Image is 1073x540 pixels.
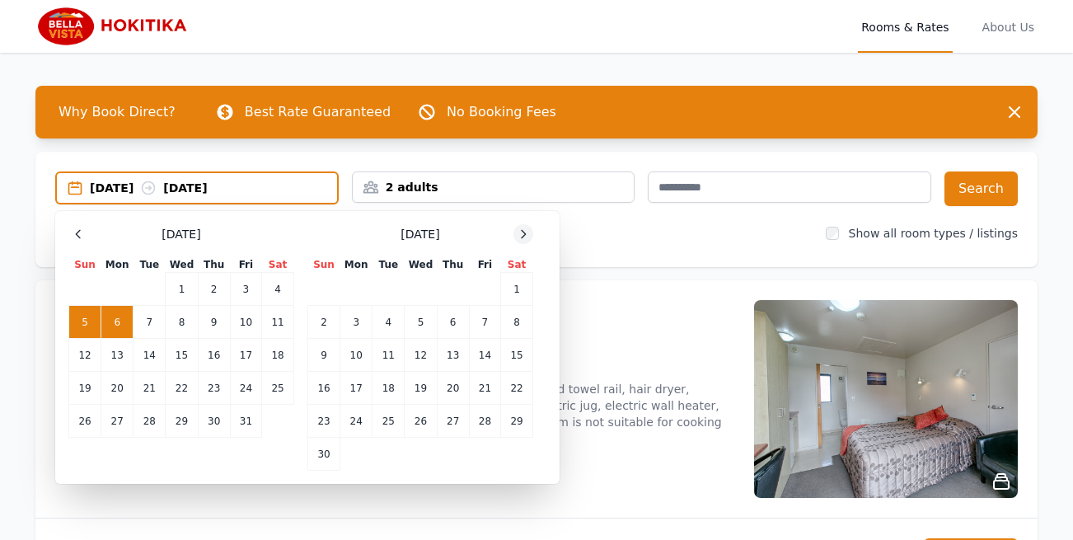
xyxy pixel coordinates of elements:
[501,273,533,306] td: 1
[166,273,198,306] td: 1
[166,339,198,372] td: 15
[230,405,261,438] td: 31
[198,273,230,306] td: 2
[501,257,533,273] th: Sat
[437,405,469,438] td: 27
[340,372,373,405] td: 17
[437,339,469,372] td: 13
[340,257,373,273] th: Mon
[308,339,340,372] td: 9
[405,372,437,405] td: 19
[373,405,405,438] td: 25
[308,372,340,405] td: 16
[101,339,134,372] td: 13
[501,372,533,405] td: 22
[308,405,340,438] td: 23
[230,339,261,372] td: 17
[501,339,533,372] td: 15
[166,257,198,273] th: Wed
[198,372,230,405] td: 23
[405,257,437,273] th: Wed
[262,339,294,372] td: 18
[437,372,469,405] td: 20
[353,179,635,195] div: 2 adults
[35,7,194,46] img: Bella Vista Hokitika
[501,405,533,438] td: 29
[230,372,261,405] td: 24
[340,405,373,438] td: 24
[373,372,405,405] td: 18
[101,372,134,405] td: 20
[447,102,556,122] p: No Booking Fees
[101,405,134,438] td: 27
[437,306,469,339] td: 6
[69,257,101,273] th: Sun
[849,227,1018,240] label: Show all room types / listings
[198,405,230,438] td: 30
[162,226,200,242] span: [DATE]
[69,306,101,339] td: 5
[262,257,294,273] th: Sat
[340,306,373,339] td: 3
[230,306,261,339] td: 10
[340,339,373,372] td: 10
[101,257,134,273] th: Mon
[134,339,166,372] td: 14
[101,306,134,339] td: 6
[134,306,166,339] td: 7
[405,405,437,438] td: 26
[405,339,437,372] td: 12
[166,405,198,438] td: 29
[134,257,166,273] th: Tue
[469,372,500,405] td: 21
[134,405,166,438] td: 28
[69,405,101,438] td: 26
[45,96,189,129] span: Why Book Direct?
[69,372,101,405] td: 19
[373,339,405,372] td: 11
[944,171,1018,206] button: Search
[90,180,337,196] div: [DATE] [DATE]
[262,306,294,339] td: 11
[373,306,405,339] td: 4
[469,306,500,339] td: 7
[437,257,469,273] th: Thu
[262,273,294,306] td: 4
[262,372,294,405] td: 25
[166,372,198,405] td: 22
[308,257,340,273] th: Sun
[198,257,230,273] th: Thu
[245,102,391,122] p: Best Rate Guaranteed
[134,372,166,405] td: 21
[405,306,437,339] td: 5
[373,257,405,273] th: Tue
[501,306,533,339] td: 8
[469,405,500,438] td: 28
[401,226,439,242] span: [DATE]
[469,339,500,372] td: 14
[198,306,230,339] td: 9
[230,257,261,273] th: Fri
[166,306,198,339] td: 8
[308,438,340,471] td: 30
[230,273,261,306] td: 3
[308,306,340,339] td: 2
[469,257,500,273] th: Fri
[69,339,101,372] td: 12
[198,339,230,372] td: 16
